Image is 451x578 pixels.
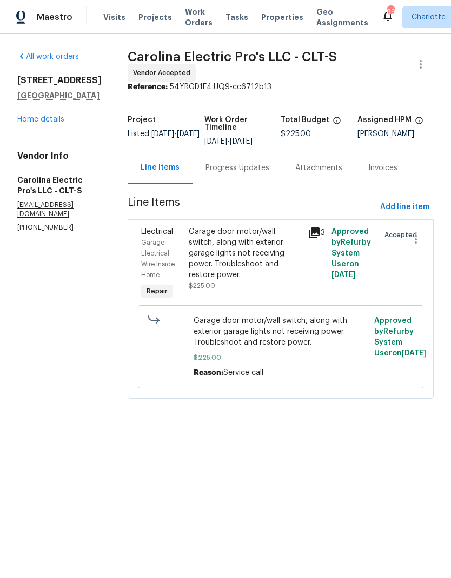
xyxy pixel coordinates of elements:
[295,163,342,173] div: Attachments
[387,6,394,17] div: 89
[128,130,200,138] span: Listed
[308,226,325,239] div: 3
[225,14,248,21] span: Tasks
[331,228,371,279] span: Approved by Refurby System User on
[331,271,356,279] span: [DATE]
[223,369,263,377] span: Service call
[185,6,213,28] span: Work Orders
[138,12,172,23] span: Projects
[37,12,72,23] span: Maestro
[204,116,281,131] h5: Work Order Timeline
[281,116,329,124] h5: Total Budget
[380,200,429,214] span: Add line item
[17,174,102,196] h5: Carolina Electric Pro's LLC - CLT-S
[189,283,215,289] span: $225.00
[376,197,434,217] button: Add line item
[141,239,175,278] span: Garage - Electrical Wire Inside Home
[17,151,102,162] h4: Vendor Info
[384,230,421,240] span: Accepted
[151,130,174,138] span: [DATE]
[17,116,64,123] a: Home details
[204,138,227,145] span: [DATE]
[415,116,423,130] span: The hpm assigned to this work order.
[189,226,301,280] div: Garage door motor/wall switch, along with exterior garage lights not receiving power. Troubleshoo...
[194,352,368,363] span: $225.00
[128,197,376,217] span: Line Items
[412,12,446,23] span: Charlotte
[151,130,200,138] span: -
[141,228,173,236] span: Electrical
[333,116,341,130] span: The total cost of line items that have been proposed by Opendoor. This sum includes line items th...
[128,82,434,92] div: 54YRGD1E4JJQ9-cc6712b13
[357,116,412,124] h5: Assigned HPM
[316,6,368,28] span: Geo Assignments
[357,130,434,138] div: [PERSON_NAME]
[194,315,368,348] span: Garage door motor/wall switch, along with exterior garage lights not receiving power. Troubleshoo...
[368,163,397,173] div: Invoices
[374,317,426,357] span: Approved by Refurby System User on
[281,130,311,138] span: $225.00
[17,53,79,61] a: All work orders
[402,350,426,357] span: [DATE]
[133,68,195,78] span: Vendor Accepted
[261,12,303,23] span: Properties
[230,138,253,145] span: [DATE]
[205,163,269,173] div: Progress Updates
[141,162,180,173] div: Line Items
[103,12,125,23] span: Visits
[142,286,172,297] span: Repair
[204,138,253,145] span: -
[128,116,156,124] h5: Project
[128,50,337,63] span: Carolina Electric Pro's LLC - CLT-S
[194,369,223,377] span: Reason:
[128,83,168,91] b: Reference:
[177,130,200,138] span: [DATE]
